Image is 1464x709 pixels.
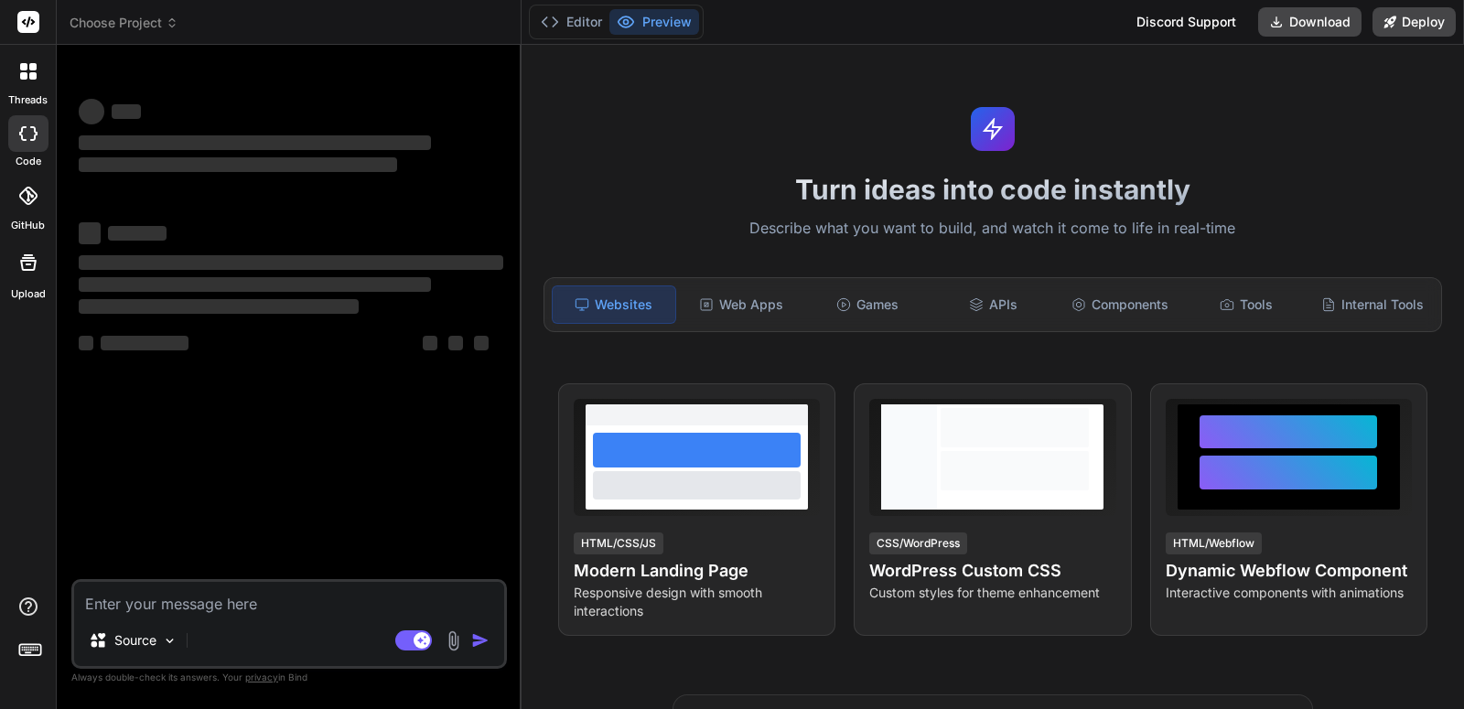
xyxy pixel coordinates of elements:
div: Web Apps [680,285,802,324]
span: ‌ [112,104,141,119]
h4: WordPress Custom CSS [869,558,1115,584]
div: Websites [552,285,676,324]
img: Pick Models [162,633,178,649]
span: ‌ [448,336,463,350]
label: threads [8,92,48,108]
span: ‌ [79,299,359,314]
button: Deploy [1372,7,1456,37]
h4: Modern Landing Page [574,558,820,584]
label: GitHub [11,218,45,233]
span: ‌ [423,336,437,350]
span: ‌ [79,135,431,150]
p: Responsive design with smooth interactions [574,584,820,620]
div: HTML/Webflow [1166,532,1262,554]
button: Preview [609,9,699,35]
span: ‌ [474,336,489,350]
button: Download [1258,7,1362,37]
span: ‌ [101,336,188,350]
button: Editor [533,9,609,35]
p: Interactive components with animations [1166,584,1412,602]
img: attachment [443,630,464,651]
label: Upload [11,286,46,302]
p: Describe what you want to build, and watch it come to life in real-time [533,217,1453,241]
div: Discord Support [1125,7,1247,37]
span: ‌ [79,222,101,244]
h4: Dynamic Webflow Component [1166,558,1412,584]
div: APIs [932,285,1055,324]
span: ‌ [108,226,167,241]
span: ‌ [79,255,503,270]
div: Tools [1185,285,1308,324]
div: Internal Tools [1311,285,1434,324]
div: Games [806,285,929,324]
span: ‌ [79,336,93,350]
p: Source [114,631,156,650]
div: CSS/WordPress [869,532,967,554]
div: Components [1059,285,1181,324]
span: ‌ [79,99,104,124]
span: ‌ [79,157,397,172]
label: code [16,154,41,169]
span: Choose Project [70,14,178,32]
span: ‌ [79,277,431,292]
p: Custom styles for theme enhancement [869,584,1115,602]
p: Always double-check its answers. Your in Bind [71,669,507,686]
h1: Turn ideas into code instantly [533,173,1453,206]
div: HTML/CSS/JS [574,532,663,554]
span: privacy [245,671,278,682]
img: icon [471,631,490,650]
